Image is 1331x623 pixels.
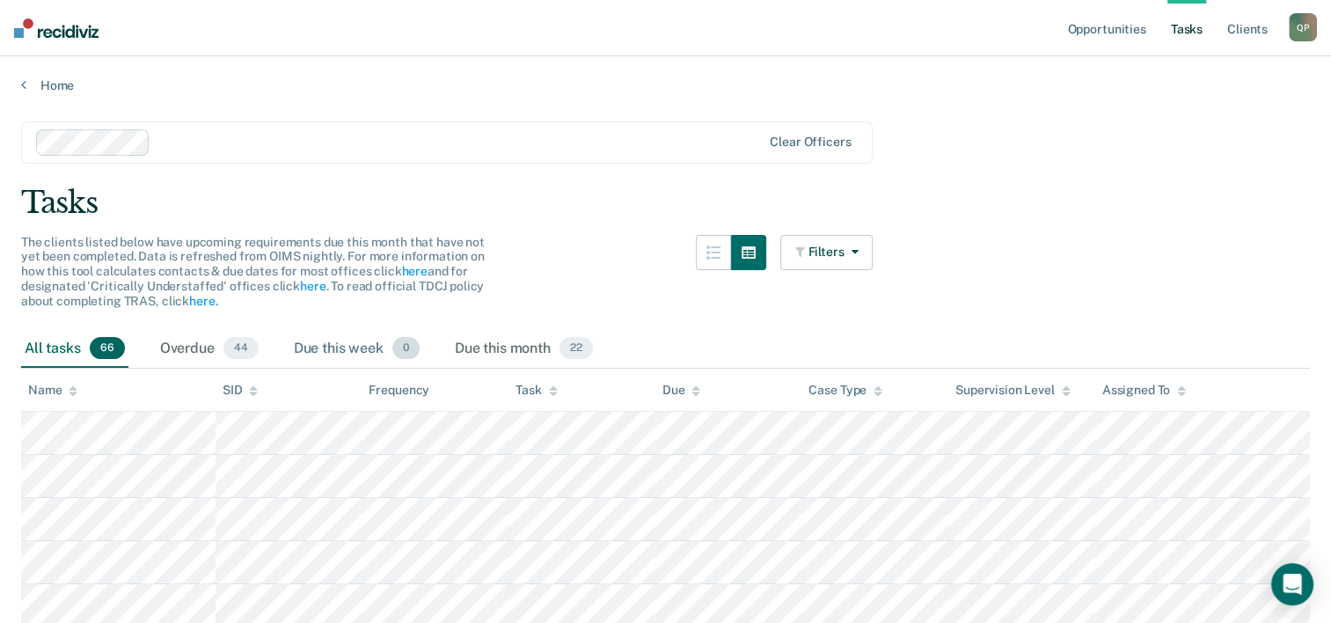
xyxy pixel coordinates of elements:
span: The clients listed below have upcoming requirements due this month that have not yet been complet... [21,235,485,308]
div: Name [28,383,77,398]
div: Frequency [369,383,429,398]
div: Due [662,383,701,398]
span: 44 [223,337,259,360]
div: Task [516,383,557,398]
div: Case Type [808,383,882,398]
button: Filters [780,235,874,270]
div: Due this month22 [451,330,596,369]
span: 22 [559,337,593,360]
img: Recidiviz [14,18,99,38]
div: SID [223,383,259,398]
div: Q P [1289,13,1317,41]
a: here [401,264,427,278]
span: 66 [90,337,125,360]
a: Home [21,77,1310,93]
div: Supervision Level [955,383,1071,398]
div: Assigned To [1102,383,1186,398]
span: 0 [392,337,420,360]
a: here [189,294,215,308]
div: Overdue44 [157,330,262,369]
a: here [300,279,325,293]
div: Due this week0 [290,330,423,369]
button: QP [1289,13,1317,41]
div: Clear officers [770,135,851,150]
div: Open Intercom Messenger [1271,563,1313,605]
div: Tasks [21,185,1310,221]
div: All tasks66 [21,330,128,369]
